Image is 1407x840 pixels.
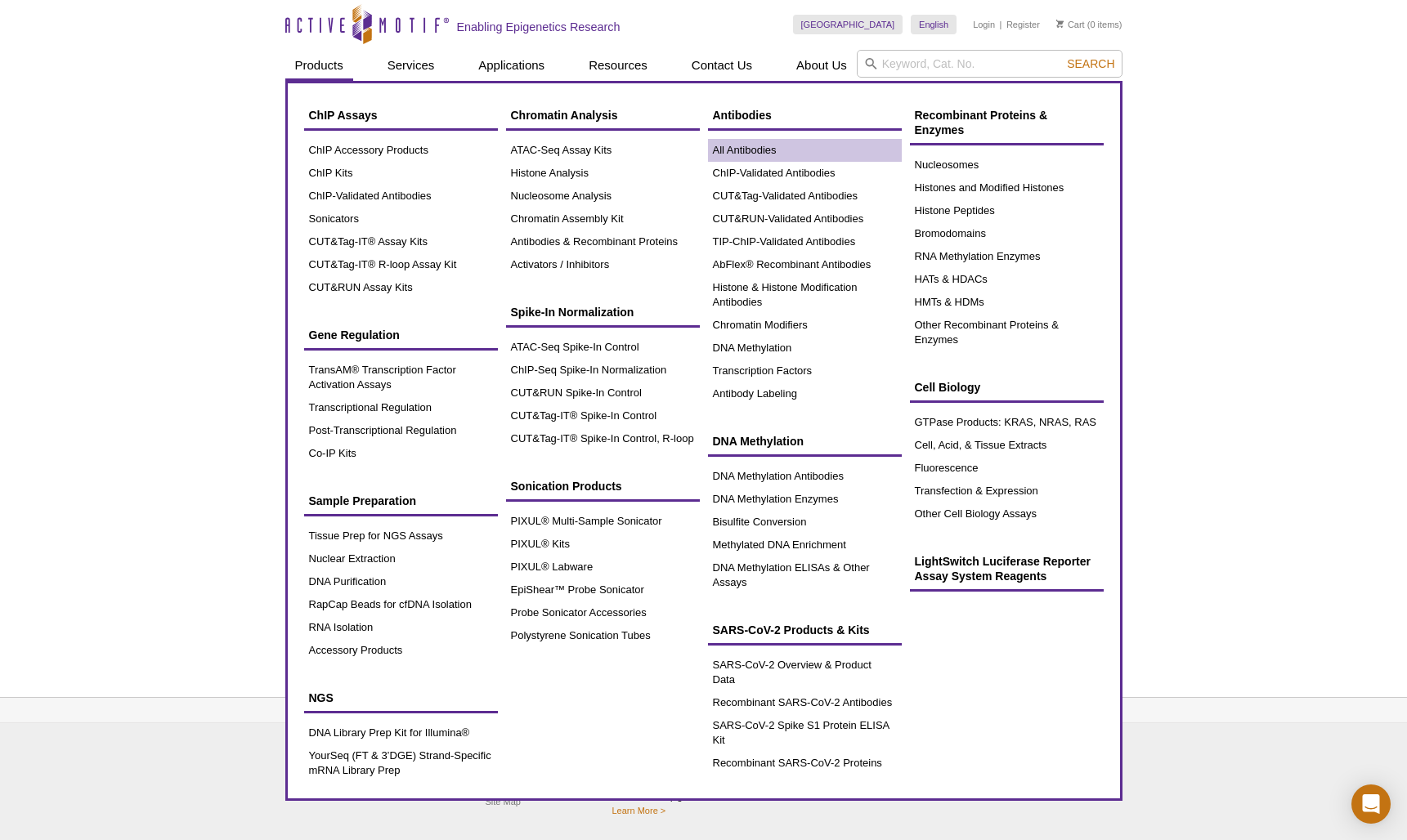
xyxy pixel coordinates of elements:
[304,616,498,639] a: RNA Isolation
[708,556,902,594] a: DNA Methylation ELISAs & Other Assays
[713,109,772,122] span: Antibodies
[708,230,902,253] a: TIP-ChIP-Validated Antibodies
[304,185,498,208] a: ChIP-Validated Antibodies
[708,185,902,208] a: CUT&Tag-Validated Antibodies
[304,639,498,662] a: Accessory Products
[506,579,700,601] a: EpiShear™ Probe Sonicator
[910,222,1104,245] a: Bromodomains
[910,480,1104,503] a: Transfection & Expression
[708,360,902,382] a: Transcription Factors
[506,230,700,253] a: Antibodies & Recombinant Proteins
[285,50,353,81] a: Products
[457,20,621,34] h2: Enabling Epigenetics Research
[304,722,498,744] a: DNA Library Prep Kit for Illumina®
[612,806,666,815] a: Learn More >
[786,50,857,81] a: About Us
[378,50,445,81] a: Services
[1351,784,1391,824] div: Open Intercom Messenger
[579,50,657,81] a: Resources
[304,319,498,351] a: Gene Regulation
[506,162,700,185] a: Histone Analysis
[708,314,902,337] a: Chromatin Modifiers
[506,336,700,359] a: ATAC-Seq Spike-In Control
[910,546,1104,592] a: LightSwitch Luciferase Reporter Assay System Reagents
[304,442,498,465] a: Co-IP Kits
[304,485,498,516] a: Sample Preparation
[511,306,634,319] span: Spike-In Normalization
[1067,57,1114,70] span: Search
[915,109,1048,136] span: Recombinant Proteins & Enzymes
[304,525,498,547] a: Tissue Prep for NGS Assays
[911,15,957,34] a: English
[708,534,902,556] a: Methylated DNA Enrichment
[309,109,378,122] span: ChIP Assays
[713,623,870,637] span: SARS-CoV-2 Products & Kits
[304,744,498,782] a: YourSeq (FT & 3’DGE) Strand-Specific mRNA Library Prep
[506,100,700,131] a: Chromatin Analysis
[1056,19,1085,30] a: Cart
[910,154,1104,176] a: Nucleosomes
[910,434,1104,457] a: Cell, Acid, & Tissue Extracts
[910,503,1104,525] a: Other Cell Biology Assays
[506,297,700,328] a: Spike-In Normalization
[304,359,498,396] a: TransAM® Transcription Factor Activation Assays
[511,109,618,122] span: Chromatin Analysis
[910,314,1104,351] a: Other Recombinant Proteins & Enzymes
[506,382,700,404] a: CUT&RUN Spike-In Control
[708,511,902,534] a: Bisulfite Conversion
[910,176,1104,199] a: Histones and Modified Histones
[304,208,498,230] a: Sonicators
[304,139,498,162] a: ChIP Accessory Products
[708,654,902,691] a: SARS-CoV-2 Overview & Product Data
[304,419,498,442] a: Post-Transcriptional Regulation
[910,268,1104,291] a: HATs & HDACs
[304,593,498,616] a: RapCap Beads for cfDNA Isolation
[506,601,700,624] a: Probe Sonicator Accessories
[708,488,902,511] a: DNA Methylation Enzymes
[506,208,700,230] a: Chromatin Assembly Kit
[915,381,981,394] span: Cell Biology
[1000,15,1002,34] li: |
[304,230,498,253] a: CUT&Tag-IT® Assay Kits
[1062,56,1119,71] button: Search
[506,556,700,579] a: PIXUL® Labware
[511,480,622,493] span: Sonication Products
[708,253,902,276] a: AbFlex® Recombinant Antibodies
[910,372,1104,403] a: Cell Biology
[793,15,903,34] a: [GEOGRAPHIC_DATA]
[506,510,700,533] a: PIXUL® Multi-Sample Sonicator
[482,789,525,814] a: Site Map
[506,359,700,382] a: ChIP-Seq Spike-In Normalization
[708,162,902,185] a: ChIP-Validated Antibodies
[1056,20,1064,28] img: Your Cart
[506,139,700,162] a: ATAC-Seq Assay Kits
[506,427,700,450] a: CUT&Tag-IT® Spike-In Control, R-loop
[1056,15,1122,34] li: (0 items)
[304,162,498,185] a: ChIP Kits
[468,50,554,81] a: Applications
[682,50,762,81] a: Contact Us
[708,382,902,405] a: Antibody Labeling
[708,208,902,230] a: CUT&RUN-Validated Antibodies
[713,435,804,448] span: DNA Methylation
[708,276,902,314] a: Histone & Histone Modification Antibodies
[506,185,700,208] a: Nucleosome Analysis
[304,682,498,713] a: NGS
[1006,19,1040,30] a: Register
[309,328,400,342] span: Gene Regulation
[910,411,1104,434] a: GTPase Products: KRAS, NRAS, RAS
[910,199,1104,222] a: Histone Peptides
[708,465,902,488] a: DNA Methylation Antibodies
[910,457,1104,480] a: Fluorescence
[506,624,700,647] a: Polystyrene Sonication Tubes
[304,253,498,276] a: CUT&Tag-IT® R-loop Assay Kit
[506,253,700,276] a: Activators / Inhibitors
[973,19,995,30] a: Login
[304,396,498,419] a: Transcriptional Regulation
[910,291,1104,314] a: HMTs & HDMs
[910,100,1104,145] a: Recombinant Proteins & Enzymes
[506,404,700,427] a: CUT&Tag-IT® Spike-In Control
[708,614,902,646] a: SARS-CoV-2 Products & Kits
[708,139,902,162] a: All Antibodies
[506,533,700,556] a: PIXUL® Kits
